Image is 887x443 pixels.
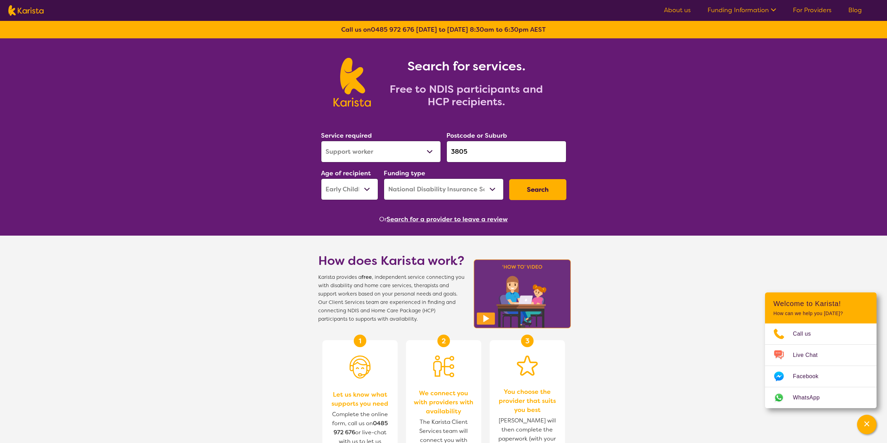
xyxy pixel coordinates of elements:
[857,415,877,434] button: Channel Menu
[321,131,372,140] label: Service required
[446,131,507,140] label: Postcode or Suburb
[350,356,370,379] img: Person with headset icon
[413,389,474,416] span: We connect you with providers with availability
[384,169,425,177] label: Funding type
[765,387,877,408] a: Web link opens in a new tab.
[321,169,371,177] label: Age of recipient
[497,387,558,414] span: You choose the provider that suits you best
[521,335,534,347] div: 3
[329,390,391,408] span: Let us know what supports you need
[8,5,44,16] img: Karista logo
[361,274,372,281] b: free
[793,6,832,14] a: For Providers
[472,257,573,330] img: Karista video
[446,141,566,162] input: Type
[318,273,465,323] span: Karista provides a , independent service connecting you with disability and home care services, t...
[793,329,819,339] span: Call us
[708,6,776,14] a: Funding Information
[379,83,553,108] h2: Free to NDIS participants and HCP recipients.
[509,179,566,200] button: Search
[379,214,387,224] span: Or
[765,323,877,408] ul: Choose channel
[371,25,414,34] a: 0485 972 676
[773,299,868,308] h2: Welcome to Karista!
[517,356,538,376] img: Star icon
[334,58,371,107] img: Karista logo
[848,6,862,14] a: Blog
[793,371,827,382] span: Facebook
[664,6,691,14] a: About us
[765,292,877,408] div: Channel Menu
[433,356,454,377] img: Person being matched to services icon
[437,335,450,347] div: 2
[793,350,826,360] span: Live Chat
[379,58,553,75] h1: Search for services.
[793,392,828,403] span: WhatsApp
[354,335,366,347] div: 1
[318,252,465,269] h1: How does Karista work?
[341,25,546,34] b: Call us on [DATE] to [DATE] 8:30am to 6:30pm AEST
[387,214,508,224] button: Search for a provider to leave a review
[773,311,868,316] p: How can we help you [DATE]?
